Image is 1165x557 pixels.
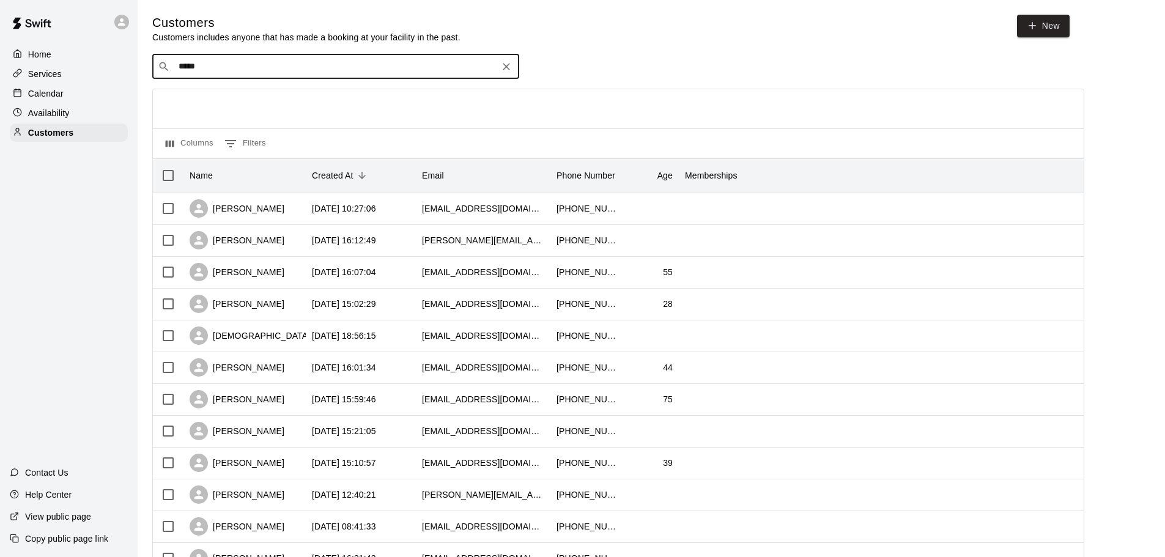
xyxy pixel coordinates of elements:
div: bernd@astellon.de [422,234,544,246]
a: Calendar [10,84,128,103]
div: [DEMOGRAPHIC_DATA][PERSON_NAME] [190,326,382,345]
div: [PERSON_NAME] [190,485,284,504]
div: +14153505115 [557,266,618,278]
div: oneillsebastian27@gmail.com [422,298,544,310]
p: Services [28,68,62,80]
div: eapcs1@gmail.com [422,266,544,278]
button: Select columns [163,134,216,153]
div: +447848004381 [557,234,618,246]
div: 2025-08-15 16:12:49 [312,234,376,246]
a: Customers [10,124,128,142]
h5: Customers [152,15,460,31]
p: Home [28,48,51,61]
p: Customers includes anyone that has made a booking at your facility in the past. [152,31,460,43]
div: 2025-08-13 16:01:34 [312,361,376,374]
p: View public page [25,511,91,523]
p: Availability [28,107,70,119]
div: 2025-08-13 18:56:15 [312,330,376,342]
div: [PERSON_NAME] [190,295,284,313]
div: Email [416,158,550,193]
div: gabepasillas@gmail.com [422,457,544,469]
div: 2025-08-16 10:27:06 [312,202,376,215]
div: [PERSON_NAME] [190,390,284,408]
div: Age [657,158,673,193]
div: +18052160676 [557,457,618,469]
div: [PERSON_NAME] [190,358,284,377]
div: [PERSON_NAME] [190,454,284,472]
div: 2025-08-12 15:21:05 [312,425,376,437]
div: Phone Number [557,158,615,193]
button: Clear [498,58,515,75]
a: Home [10,45,128,64]
div: Phone Number [550,158,624,193]
div: 55 [663,266,673,278]
div: +12064278325 [557,425,618,437]
div: [PERSON_NAME] [190,517,284,536]
div: christydguzman@gmail.com [422,425,544,437]
div: +14152985371 [557,520,618,533]
div: Memberships [679,158,862,193]
div: mark.matthews102@gmail.com [422,393,544,405]
div: 2025-08-14 15:02:29 [312,298,376,310]
div: 2025-08-12 15:59:46 [312,393,376,405]
div: [PERSON_NAME] [190,263,284,281]
button: Sort [353,167,371,184]
div: 75 [663,393,673,405]
p: Help Center [25,489,72,501]
a: Services [10,65,128,83]
p: Contact Us [25,467,68,479]
div: spencerdewoody@yahoo.com [422,361,544,374]
p: Calendar [28,87,64,100]
div: 39 [663,457,673,469]
div: [PERSON_NAME] [190,231,284,249]
div: alex@mycoskie.com [422,489,544,501]
div: Memberships [685,158,738,193]
div: +14156729174 [557,393,618,405]
div: 2025-08-12 12:40:21 [312,489,376,501]
button: Show filters [221,134,269,153]
div: +14155306636 [557,202,618,215]
div: ashleyhpetersen@gmail.com [422,202,544,215]
a: New [1017,15,1070,37]
p: Copy public page link [25,533,108,545]
div: Name [183,158,306,193]
div: +16508141151 [557,330,618,342]
div: Age [624,158,679,193]
div: [PERSON_NAME] [190,199,284,218]
div: 44 [663,361,673,374]
div: +13109930330 [557,489,618,501]
div: Created At [306,158,416,193]
a: Availability [10,104,128,122]
div: cindydowley@gmail.com [422,520,544,533]
div: 2025-08-12 15:10:57 [312,457,376,469]
div: Email [422,158,444,193]
p: Customers [28,127,73,139]
div: [PERSON_NAME] [190,422,284,440]
div: +14694179366 [557,298,618,310]
div: Name [190,158,213,193]
div: Search customers by name or email [152,54,519,79]
div: 2025-08-12 08:41:33 [312,520,376,533]
div: Created At [312,158,353,193]
div: 2025-08-15 16:07:04 [312,266,376,278]
div: 28 [663,298,673,310]
div: +15593921621 [557,361,618,374]
div: usichk@gmail.com [422,330,544,342]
